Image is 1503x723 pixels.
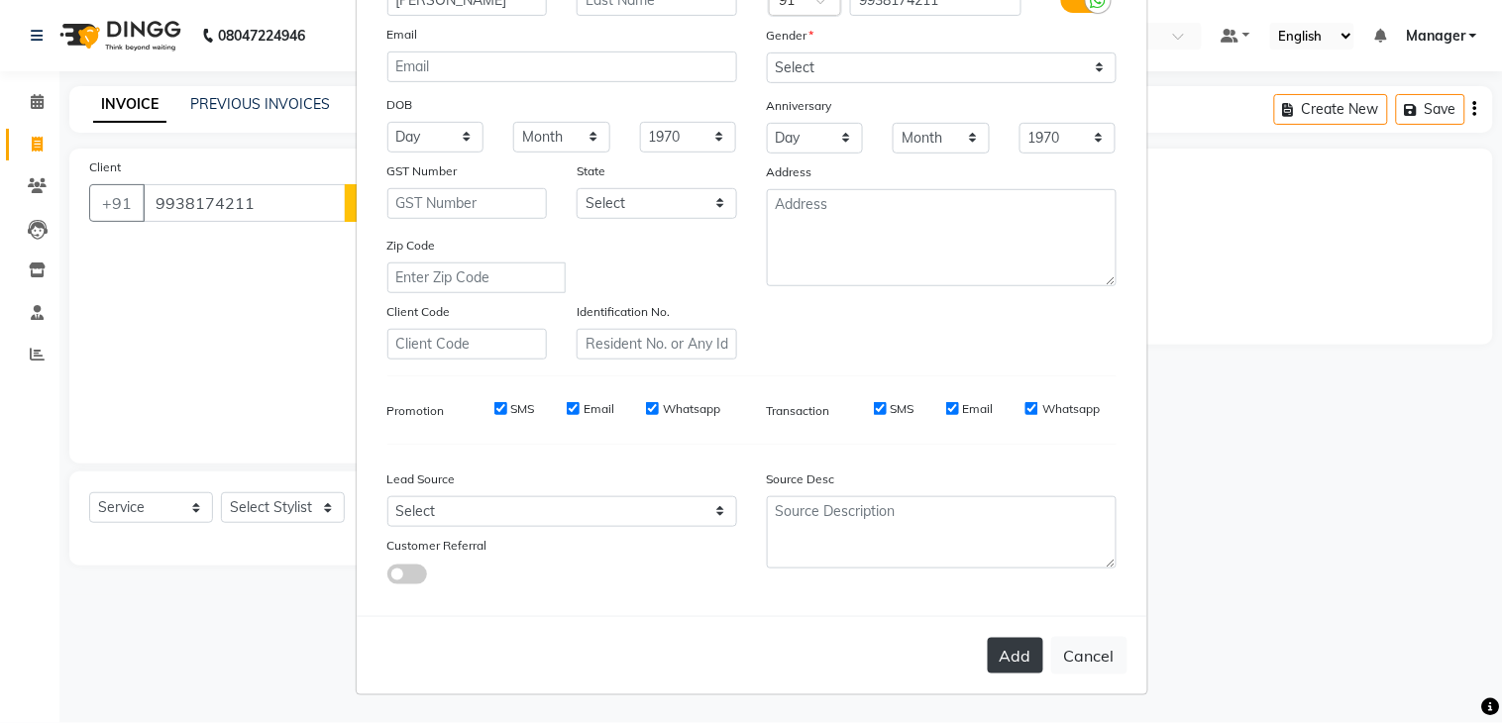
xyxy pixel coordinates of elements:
label: DOB [387,96,413,114]
label: Email [387,26,418,44]
input: GST Number [387,188,548,219]
label: Customer Referral [387,537,487,555]
label: Whatsapp [1042,400,1100,418]
label: SMS [511,400,535,418]
label: Source Desc [767,470,835,488]
input: Client Code [387,329,548,360]
input: Enter Zip Code [387,262,566,293]
button: Cancel [1051,637,1127,674]
label: State [577,162,605,180]
label: Identification No. [577,303,670,321]
label: Address [767,163,812,181]
input: Email [387,52,737,82]
label: Zip Code [387,237,436,255]
label: GST Number [387,162,458,180]
label: Lead Source [387,470,456,488]
label: SMS [891,400,914,418]
label: Email [963,400,994,418]
label: Client Code [387,303,451,321]
button: Add [988,638,1043,673]
label: Email [584,400,614,418]
label: Transaction [767,402,830,420]
label: Whatsapp [663,400,720,418]
label: Gender [767,27,814,45]
input: Resident No. or Any Id [577,329,737,360]
label: Promotion [387,402,445,420]
label: Anniversary [767,97,832,115]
